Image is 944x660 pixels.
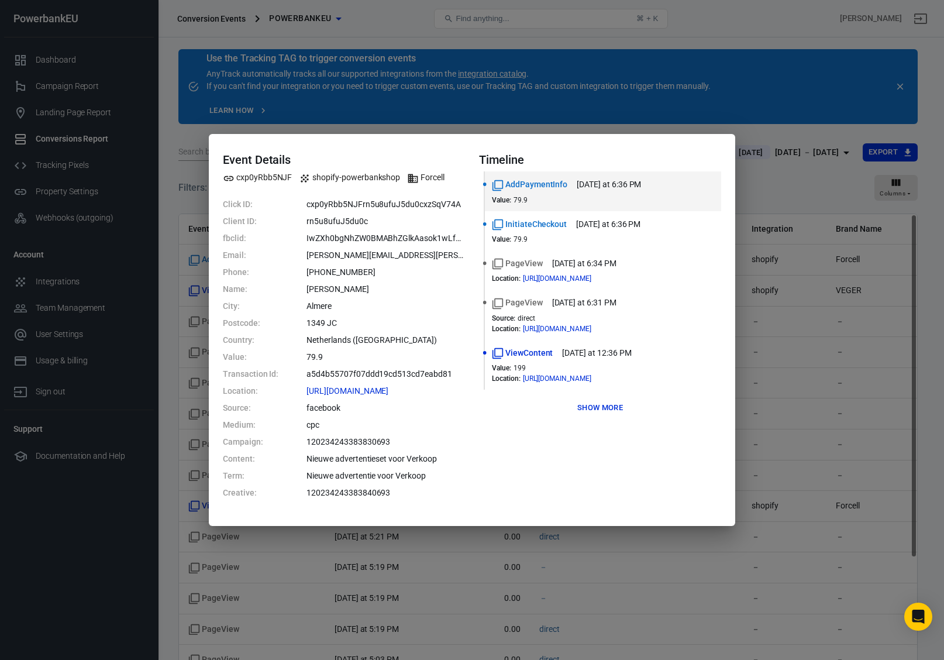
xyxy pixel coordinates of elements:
[552,257,616,270] time: 2025-09-25T18:34:38+02:00
[492,196,511,204] dt: Value :
[306,487,465,499] dd: 120234243383840693
[223,283,278,295] dt: Name:
[562,347,631,359] time: 2025-09-25T12:36:52+02:00
[223,436,278,448] dt: Campaign:
[306,266,465,279] dd: +31625116083
[306,232,465,245] dd: IwZXh0bgNhZW0BMABhZGlkAasok1wLfgUBHs1xfsD8HVkd6XbJM9YIWcVsk_s_5JyrYBAd5Uds0PDI6fAWkUlHyqrTGVxj_ae...
[523,275,612,282] span: https://powerbankeu.eu/collections/kleine-powerbanks-5000mah-10000mah-compact?_atid=cxp0yRbb5NJFr...
[306,249,465,262] dd: derrick.de.meza@v-a-r.nl
[523,325,612,332] span: https://powerbankeu.eu/?_atid=cxp0yRbb5NJFrn5u8ufuJ5du0cxzcD
[306,351,465,363] dd: 79.9
[306,317,465,329] dd: 1349 JC
[223,317,278,329] dt: Postcode:
[306,387,409,395] span: https://powerbankeu.eu/collections/kleine-powerbanks-5000mah-10000mah-compact?_atid=cxp0yRbb5NJFr...
[223,402,278,414] dt: Source:
[223,215,278,228] dt: Client ID:
[223,300,278,312] dt: City:
[514,196,528,204] span: 79.9
[492,235,511,243] dt: Value :
[306,283,465,295] dd: Derrick Meza
[306,419,465,431] dd: cpc
[492,364,511,372] dt: Value :
[492,218,567,231] span: Standard event name
[223,249,278,262] dt: Email:
[577,178,641,191] time: 2025-09-25T18:36:20+02:00
[306,453,465,465] dd: Nieuwe advertentieset voor Verkoop
[223,153,465,167] h4: Event Details
[514,364,526,372] span: 199
[306,402,465,414] dd: facebook
[223,470,278,482] dt: Term:
[223,266,278,279] dt: Phone:
[552,297,616,309] time: 2025-09-25T18:31:52+02:00
[492,297,543,309] span: Standard event name
[479,153,721,167] h4: Timeline
[223,232,278,245] dt: fbclid:
[223,487,278,499] dt: Creative:
[518,314,535,322] span: direct
[223,453,278,465] dt: Content:
[407,171,445,184] span: Brand name
[492,178,567,191] span: Standard event name
[306,368,465,380] dd: a5d4b55707f07ddd19cd513cd7eabd81
[492,274,521,283] dt: Location :
[904,603,932,631] div: Open Intercom Messenger
[223,368,278,380] dt: Transaction Id:
[306,198,465,211] dd: cxp0yRbb5NJFrn5u8ufuJ5du0cxzSqV74A
[523,375,612,382] span: https://powerbankeu.eu/collections/powerbanks-draagbare-opladers-nederland/products/veger-tank-bo...
[306,470,465,482] dd: Nieuwe advertentie voor Verkoop
[492,347,553,359] span: Standard event name
[492,325,521,333] dt: Location :
[576,218,640,231] time: 2025-09-25T18:36:20+02:00
[574,399,626,417] button: Show more
[223,171,292,184] span: Property
[306,334,465,346] dd: Netherlands (NL)
[306,300,465,312] dd: Almere
[223,334,278,346] dt: Country:
[223,351,278,363] dt: Value:
[223,198,278,211] dt: Click ID:
[306,436,465,448] dd: 120234243383830693
[223,419,278,431] dt: Medium:
[306,215,465,228] dd: rn5u8ufuJ5du0c
[492,314,515,322] dt: Source :
[514,235,528,243] span: 79.9
[299,171,400,184] span: Integration
[492,257,543,270] span: Standard event name
[492,374,521,383] dt: Location :
[223,385,278,397] dt: Location:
